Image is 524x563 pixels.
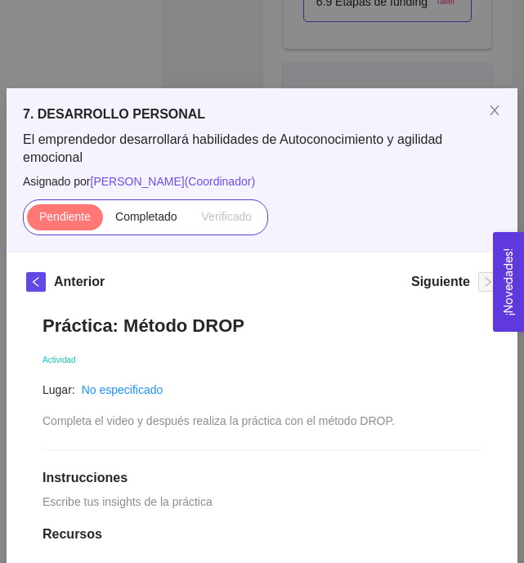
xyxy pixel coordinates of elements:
h1: Recursos [43,526,481,543]
span: close [488,104,501,117]
span: [PERSON_NAME] ( Coordinador ) [91,175,256,188]
a: No especificado [82,383,163,396]
span: Completado [115,210,177,223]
button: Close [472,88,517,134]
article: Lugar: [43,381,75,399]
button: left [26,272,46,292]
button: right [478,272,498,292]
span: Actividad [43,355,76,364]
span: El emprendedor desarrollará habilidades de Autoconocimiento y agilidad emocional [23,131,501,167]
button: Open Feedback Widget [493,232,524,332]
span: Asignado por [23,172,501,190]
span: Escribe tus insights de la práctica [43,495,213,508]
span: Pendiente [39,210,91,223]
span: Verificado [202,210,252,223]
span: Completa el video y después realiza la práctica con el método DROP. [43,414,395,427]
h5: Siguiente [411,272,470,292]
h1: Práctica: Método DROP [43,315,481,337]
span: left [27,276,45,288]
h1: Instrucciones [43,470,481,486]
h5: Anterior [54,272,105,292]
h5: 7. DESARROLLO PERSONAL [23,105,501,124]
